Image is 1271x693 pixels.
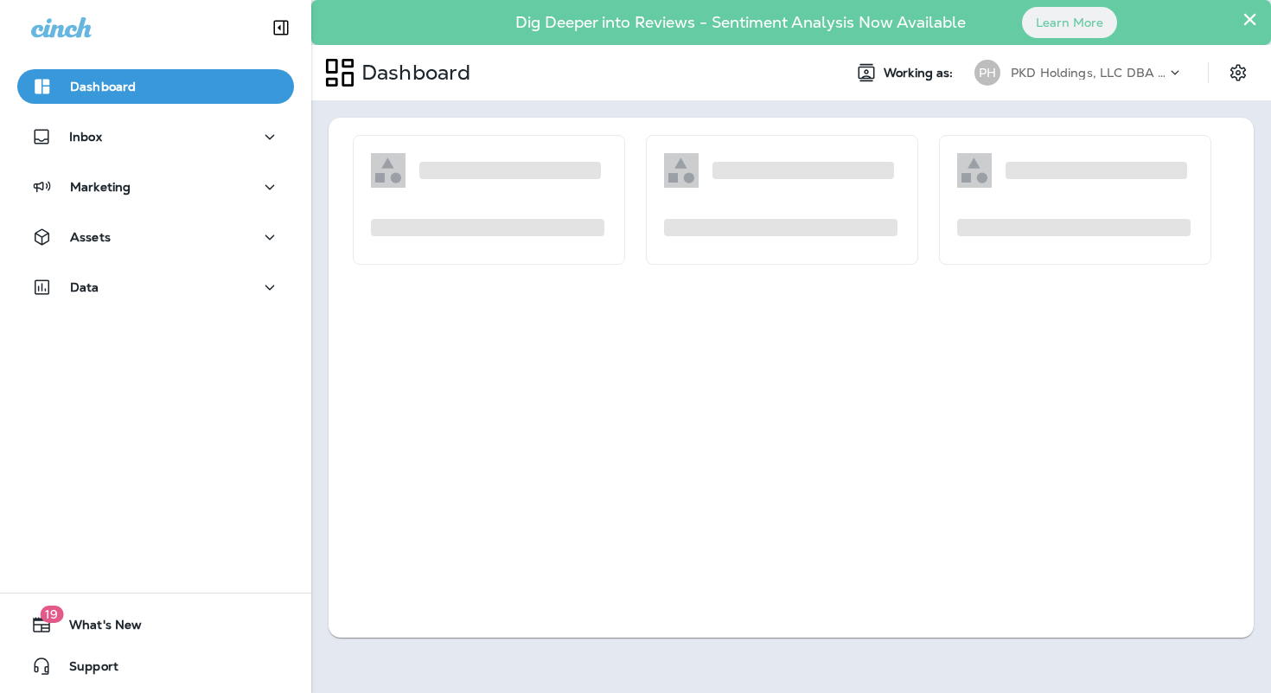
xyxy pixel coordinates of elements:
div: PH [974,60,1000,86]
p: Dashboard [70,80,136,93]
p: Marketing [70,180,131,194]
button: Close [1242,5,1258,33]
button: Assets [17,220,294,254]
p: Dashboard [354,60,470,86]
button: Marketing [17,170,294,204]
span: Working as: [884,66,957,80]
p: PKD Holdings, LLC DBA Fast Lane Oil Change [1011,66,1166,80]
p: Assets [70,230,111,244]
button: 19What's New [17,607,294,642]
p: Dig Deeper into Reviews - Sentiment Analysis Now Available [465,20,1016,25]
p: Inbox [69,130,102,144]
span: What's New [52,618,142,638]
button: Dashboard [17,69,294,104]
button: Inbox [17,119,294,154]
button: Learn More [1022,7,1117,38]
button: Data [17,270,294,305]
button: Collapse Sidebar [257,10,305,45]
p: Data [70,280,99,294]
button: Support [17,649,294,683]
span: 19 [40,606,63,623]
span: Support [52,659,118,680]
button: Settings [1223,57,1254,88]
